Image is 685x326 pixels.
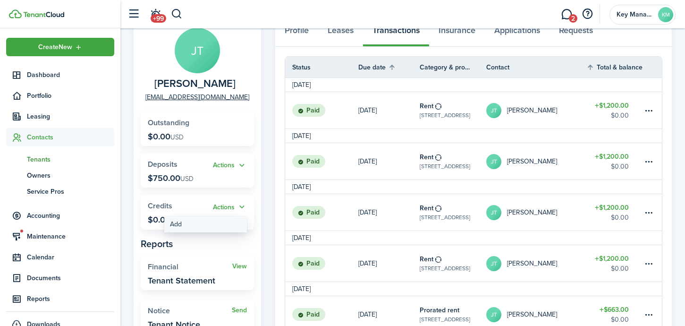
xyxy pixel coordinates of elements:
[275,18,318,47] a: Profile
[507,107,557,114] table-profile-info-text: [PERSON_NAME]
[285,62,358,72] th: Status
[125,5,143,23] button: Open sidebar
[148,263,232,271] widget-stats-title: Financial
[420,254,433,264] table-info-title: Rent
[595,254,629,264] table-amount-title: $1,200.00
[141,237,254,251] panel-main-subtitle: Reports
[507,260,557,267] table-profile-info-text: [PERSON_NAME]
[595,203,629,213] table-amount-title: $1,200.00
[486,205,501,220] avatar-text: JT
[586,143,643,180] a: $1,200.00$0.00
[292,206,325,219] status: Paid
[420,92,486,129] a: Rent[STREET_ADDRESS]
[420,162,470,171] table-subtitle: [STREET_ADDRESS]
[148,117,189,128] span: Outstanding
[292,257,325,270] status: Paid
[27,70,114,80] span: Dashboard
[27,171,114,180] span: Owners
[579,6,595,22] button: Open resource center
[611,162,629,172] table-amount-description: $0.00
[146,2,164,26] a: Notifications
[358,245,420,282] a: [DATE]
[27,112,114,121] span: Leasing
[486,103,501,118] avatar-text: JT
[507,209,557,216] table-profile-info-text: [PERSON_NAME]
[164,216,247,232] a: Add
[420,101,433,111] table-info-title: Rent
[285,92,358,129] a: Paid
[507,158,557,165] table-profile-info-text: [PERSON_NAME]
[285,284,318,294] td: [DATE]
[420,111,470,120] table-subtitle: [STREET_ADDRESS]
[358,156,377,166] p: [DATE]
[420,315,470,324] table-subtitle: [STREET_ADDRESS]
[232,263,247,270] a: View
[213,160,247,171] widget-stats-action: Actions
[148,276,215,285] widget-stats-description: Tenant Statement
[420,62,486,72] th: Category & property
[420,152,433,162] table-info-title: Rent
[9,9,22,18] img: TenantCloud
[170,132,184,142] span: USD
[617,11,654,18] span: Key Management
[6,66,114,84] a: Dashboard
[420,203,433,213] table-info-title: Rent
[175,28,220,73] avatar-text: JT
[595,101,629,111] table-amount-title: $1,200.00
[292,104,325,117] status: Paid
[292,155,325,168] status: Paid
[285,194,358,231] a: Paid
[429,18,485,47] a: Insurance
[148,307,232,315] widget-stats-title: Notice
[486,245,586,282] a: JT[PERSON_NAME]
[358,309,377,319] p: [DATE]
[486,143,586,180] a: JT[PERSON_NAME]
[6,167,114,183] a: Owners
[569,14,577,23] span: 2
[27,273,114,283] span: Documents
[358,105,377,115] p: [DATE]
[154,78,236,90] span: Julieta Torres Calles
[486,307,501,322] avatar-text: JT
[145,92,249,102] a: [EMAIL_ADDRESS][DOMAIN_NAME]
[285,131,318,141] td: [DATE]
[558,2,575,26] a: Messaging
[586,92,643,129] a: $1,200.00$0.00
[420,305,459,315] table-info-title: Prorated rent
[486,62,586,72] th: Contact
[507,311,557,318] table-profile-info-text: [PERSON_NAME]
[420,194,486,231] a: Rent[STREET_ADDRESS]
[600,305,629,315] table-amount-title: $663.00
[285,143,358,180] a: Paid
[151,14,166,23] span: +99
[27,187,114,197] span: Service Pros
[213,160,247,171] button: Open menu
[27,232,114,241] span: Maintenance
[6,290,114,308] a: Reports
[27,294,114,304] span: Reports
[148,215,184,224] p: $0.00
[23,12,64,17] img: TenantCloud
[486,92,586,129] a: JT[PERSON_NAME]
[595,152,629,162] table-amount-title: $1,200.00
[292,308,325,321] status: Paid
[550,18,602,47] a: Requests
[27,211,114,221] span: Accounting
[285,182,318,192] td: [DATE]
[6,151,114,167] a: Tenants
[27,132,114,142] span: Contacts
[486,256,501,271] avatar-text: JT
[358,143,420,180] a: [DATE]
[586,194,643,231] a: $1,200.00$0.00
[420,213,470,222] table-subtitle: [STREET_ADDRESS]
[611,264,629,274] table-amount-description: $0.00
[486,154,501,169] avatar-text: JT
[6,183,114,199] a: Service Pros
[611,315,629,325] table-amount-description: $0.00
[486,194,586,231] a: JT[PERSON_NAME]
[358,258,377,268] p: [DATE]
[232,307,247,314] a: Send
[358,207,377,217] p: [DATE]
[420,245,486,282] a: Rent[STREET_ADDRESS]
